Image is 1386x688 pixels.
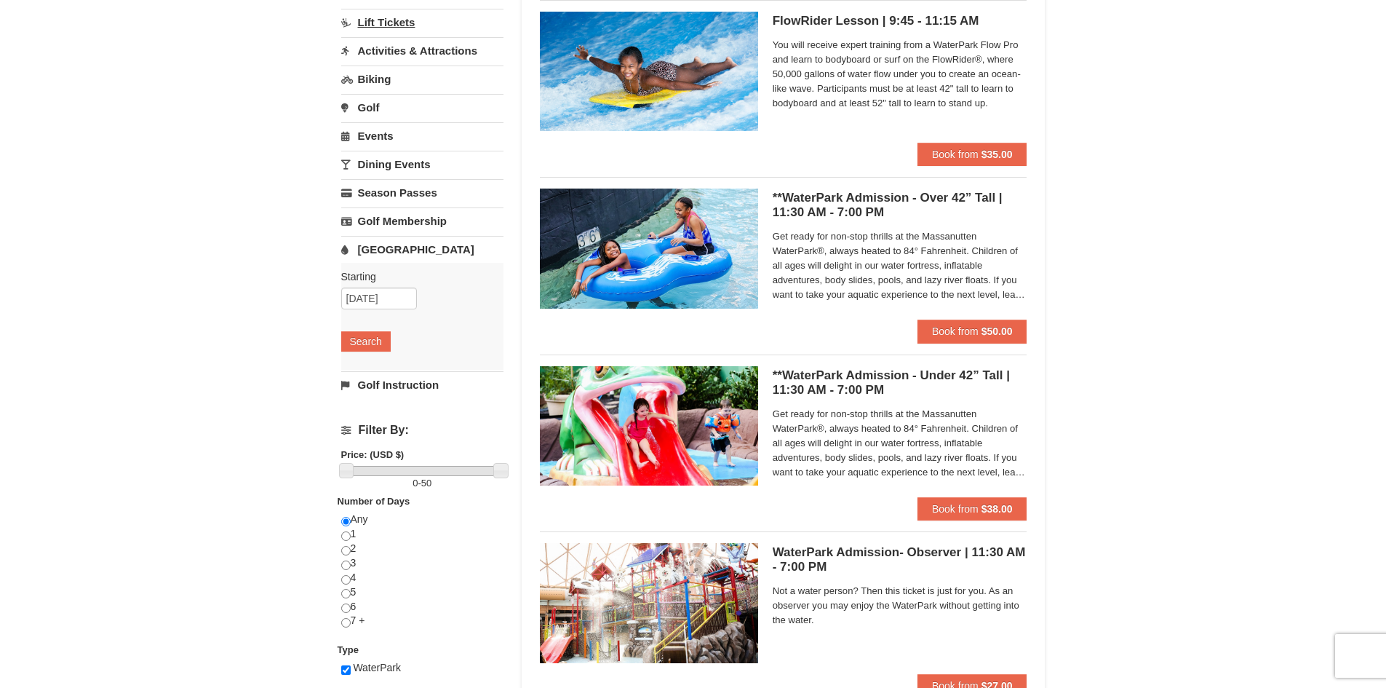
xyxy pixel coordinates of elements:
h4: Filter By: [341,424,503,437]
img: 6619917-732-e1c471e4.jpg [540,366,758,486]
a: Golf [341,94,503,121]
span: You will receive expert training from a WaterPark Flow Pro and learn to bodyboard or surf on the ... [773,38,1027,111]
strong: Number of Days [338,496,410,507]
a: Activities & Attractions [341,37,503,64]
strong: Price: (USD $) [341,449,405,460]
h5: FlowRider Lesson | 9:45 - 11:15 AM [773,14,1027,28]
a: [GEOGRAPHIC_DATA] [341,236,503,263]
button: Book from $50.00 [917,320,1027,343]
button: Book from $38.00 [917,497,1027,521]
strong: $50.00 [981,325,1013,337]
label: - [341,476,503,491]
span: Book from [932,503,979,515]
label: Starting [341,269,493,284]
button: Search [341,331,391,352]
div: Any 1 2 3 4 5 6 7 + [341,513,503,643]
img: 6619917-720-80b70c28.jpg [540,189,758,308]
a: Golf Instruction [341,371,503,398]
a: Lift Tickets [341,9,503,36]
span: Book from [932,325,979,337]
strong: $38.00 [981,503,1013,515]
span: Get ready for non-stop thrills at the Massanutten WaterPark®, always heated to 84° Fahrenheit. Ch... [773,229,1027,302]
a: Events [341,122,503,149]
img: 6619917-1522-bd7b88d9.jpg [540,543,758,663]
h5: **WaterPark Admission - Under 42” Tall | 11:30 AM - 7:00 PM [773,368,1027,398]
h5: **WaterPark Admission - Over 42” Tall | 11:30 AM - 7:00 PM [773,191,1027,220]
a: Season Passes [341,179,503,206]
span: Book from [932,149,979,160]
strong: $35.00 [981,149,1013,160]
span: WaterPark [353,662,401,673]
h5: WaterPark Admission- Observer | 11:30 AM - 7:00 PM [773,545,1027,574]
span: 50 [421,478,431,489]
a: Dining Events [341,151,503,178]
span: Not a water person? Then this ticket is just for you. As an observer you may enjoy the WaterPark ... [773,584,1027,628]
a: Golf Membership [341,207,503,234]
strong: Type [338,644,359,655]
button: Book from $35.00 [917,143,1027,166]
img: 6619917-216-363963c7.jpg [540,12,758,131]
span: 0 [413,478,418,489]
span: Get ready for non-stop thrills at the Massanutten WaterPark®, always heated to 84° Fahrenheit. Ch... [773,407,1027,480]
a: Biking [341,66,503,92]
